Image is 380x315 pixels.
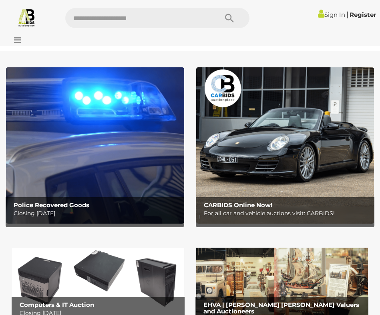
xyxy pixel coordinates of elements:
[346,10,348,19] span: |
[17,8,36,27] img: Allbids.com.au
[14,201,89,209] b: Police Recovered Goods
[20,301,94,309] b: Computers & IT Auction
[318,11,345,18] a: Sign In
[14,208,180,218] p: Closing [DATE]
[204,208,370,218] p: For all car and vehicle auctions visit: CARBIDS!
[209,8,249,28] button: Search
[196,67,374,223] img: CARBIDS Online Now!
[350,11,376,18] a: Register
[6,67,184,223] a: Police Recovered Goods Police Recovered Goods Closing [DATE]
[204,201,272,209] b: CARBIDS Online Now!
[196,67,374,223] a: CARBIDS Online Now! CARBIDS Online Now! For all car and vehicle auctions visit: CARBIDS!
[6,67,184,223] img: Police Recovered Goods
